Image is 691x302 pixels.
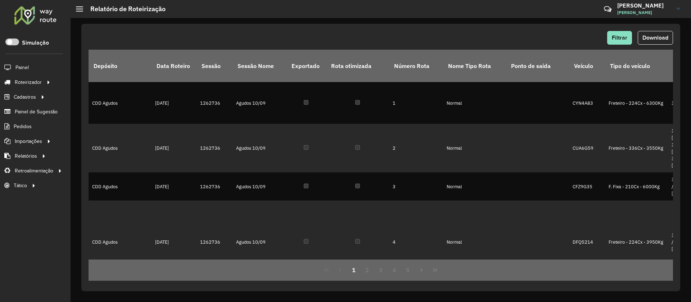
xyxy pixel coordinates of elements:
button: 2 [360,263,374,277]
th: Rota otimizada [326,50,389,82]
button: Filtrar [607,31,632,45]
td: CDD Agudos [89,172,152,200]
th: Exportado [286,50,326,82]
span: Painel de Sugestão [15,108,58,116]
td: CDD Agudos [89,82,152,124]
td: Freteiro - 224Cx - 3950Kg [605,200,668,284]
td: Agudos 10/09 [232,172,286,200]
th: Sessão Nome [232,50,286,82]
span: Importações [15,138,42,145]
a: Contato Rápido [600,1,615,17]
td: [DATE] [152,172,197,200]
th: Veículo [569,50,605,82]
td: 2 [389,124,443,172]
label: Simulação [22,39,49,47]
th: Número Rota [389,50,443,82]
h2: Relatório de Roteirização [83,5,166,13]
td: 1262736 [197,124,232,172]
td: CYN4A83 [569,82,605,124]
td: DFQ5214 [569,200,605,284]
td: CUA6G59 [569,124,605,172]
td: Normal [443,172,506,200]
td: 4 [389,200,443,284]
td: [DATE] [152,82,197,124]
td: 1262736 [197,200,232,284]
td: Freteiro - 224Cx - 6300Kg [605,82,668,124]
td: Normal [443,200,506,284]
td: CFZ9G35 [569,172,605,200]
td: Freteiro - 336Cx - 3550Kg [605,124,668,172]
td: Agudos 10/09 [232,124,286,172]
td: 3 [389,172,443,200]
td: 1262736 [197,172,232,200]
button: Last Page [428,263,442,277]
td: F. Fixa - 210Cx - 6000Kg [605,172,668,200]
span: Retroalimentação [15,167,53,175]
td: Agudos 10/09 [232,200,286,284]
button: 5 [401,263,415,277]
span: Relatórios [15,152,37,160]
th: Ponto de saída [506,50,569,82]
td: 1262736 [197,82,232,124]
button: 3 [374,263,388,277]
th: Data Roteiro [152,50,197,82]
button: 4 [388,263,401,277]
th: Depósito [89,50,152,82]
td: 1 [389,82,443,124]
td: [DATE] [152,200,197,284]
td: CDD Agudos [89,124,152,172]
td: Agudos 10/09 [232,82,286,124]
span: [PERSON_NAME] [617,9,671,16]
span: Painel [15,64,29,71]
span: Download [642,35,668,41]
span: Filtrar [612,35,627,41]
span: Roteirizador [15,78,42,86]
td: CDD Agudos [89,200,152,284]
span: Cadastros [14,93,36,101]
th: Sessão [197,50,232,82]
button: Next Page [415,263,428,277]
th: Nome Tipo Rota [443,50,506,82]
th: Tipo do veículo [605,50,668,82]
button: 1 [347,263,361,277]
span: Tático [14,182,27,189]
span: Pedidos [14,123,32,130]
td: Normal [443,124,506,172]
button: Download [638,31,673,45]
td: [DATE] [152,124,197,172]
td: Normal [443,82,506,124]
h3: [PERSON_NAME] [617,2,671,9]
